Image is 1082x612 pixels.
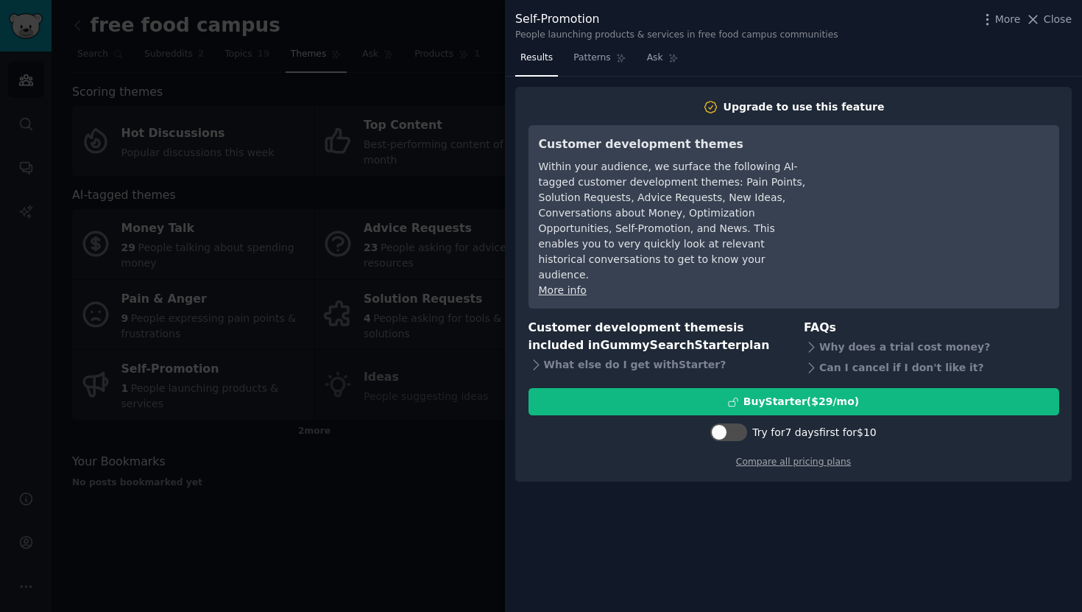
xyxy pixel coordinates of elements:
span: GummySearch Starter [600,338,740,352]
h3: FAQs [804,319,1059,337]
span: Ask [647,52,663,65]
div: Upgrade to use this feature [724,99,885,115]
a: More info [539,284,587,296]
span: Close [1044,12,1072,27]
div: Why does a trial cost money? [804,337,1059,357]
button: Close [1025,12,1072,27]
span: Patterns [573,52,610,65]
a: Compare all pricing plans [736,457,851,467]
div: Try for 7 days first for $10 [752,425,876,440]
iframe: YouTube video player [828,136,1049,246]
a: Ask [642,46,684,77]
h3: Customer development themes [539,136,807,154]
a: Results [515,46,558,77]
button: BuyStarter($29/mo) [528,388,1059,415]
div: Can I cancel if I don't like it? [804,357,1059,378]
a: Patterns [568,46,631,77]
div: Buy Starter ($ 29 /mo ) [743,394,859,409]
div: People launching products & services in free food campus communities [515,29,838,42]
button: More [980,12,1021,27]
div: What else do I get with Starter ? [528,355,784,376]
div: Within your audience, we surface the following AI-tagged customer development themes: Pain Points... [539,159,807,283]
div: Self-Promotion [515,10,838,29]
h3: Customer development themes is included in plan [528,319,784,355]
span: Results [520,52,553,65]
span: More [995,12,1021,27]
